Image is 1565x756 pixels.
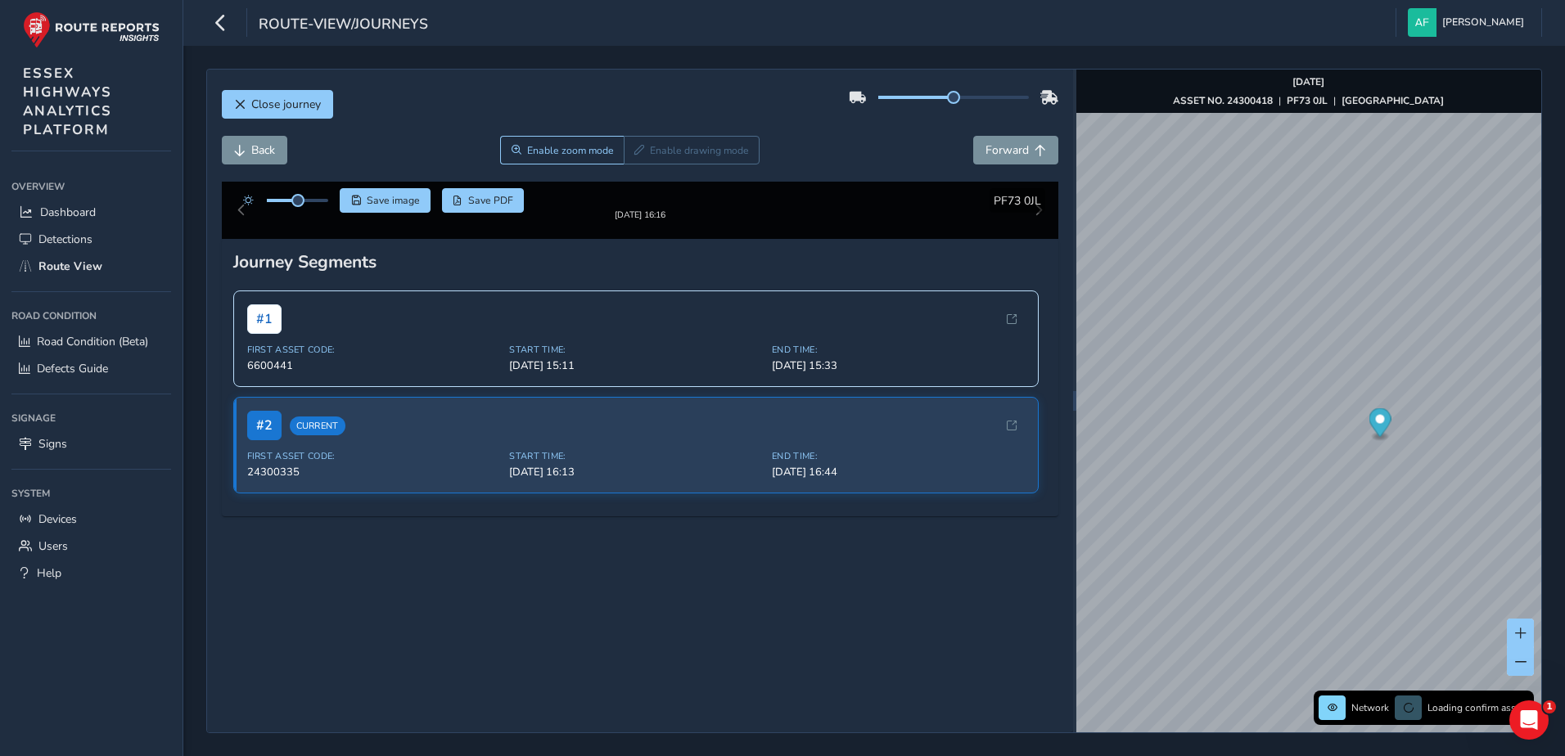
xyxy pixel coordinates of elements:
span: [DATE] 16:44 [772,478,1025,493]
span: Signs [38,436,67,452]
span: Current [290,430,345,448]
a: Users [11,533,171,560]
div: | | [1173,94,1444,107]
span: [PERSON_NAME] [1442,8,1524,37]
a: Devices [11,506,171,533]
span: # 1 [247,317,282,347]
a: Route View [11,253,171,280]
span: [DATE] 15:11 [509,371,762,386]
span: # 2 [247,424,282,453]
button: Forward [973,136,1058,164]
iframe: Intercom live chat [1509,700,1549,740]
a: Dashboard [11,199,171,226]
img: Thumbnail frame [590,206,690,222]
span: route-view/journeys [259,14,428,37]
span: End Time: [772,463,1025,475]
a: Help [11,560,171,587]
span: End Time: [772,357,1025,369]
div: Overview [11,174,171,199]
button: Save [340,188,431,213]
span: Detections [38,232,92,247]
div: Map marker [1369,408,1391,442]
span: Save PDF [468,194,513,207]
span: 24300335 [247,478,500,493]
strong: [GEOGRAPHIC_DATA] [1342,94,1444,107]
span: Defects Guide [37,361,108,376]
span: First Asset Code: [247,463,500,475]
span: [DATE] 15:33 [772,371,1025,386]
div: Signage [11,406,171,430]
img: diamond-layout [1408,8,1436,37]
span: Network [1351,701,1389,714]
div: Journey Segments [233,263,1048,286]
strong: PF73 0JL [1287,94,1328,107]
strong: [DATE] [1292,75,1324,88]
span: Route View [38,259,102,274]
span: Loading confirm assets [1427,701,1529,714]
div: Road Condition [11,304,171,328]
strong: ASSET NO. 24300418 [1173,94,1273,107]
a: Defects Guide [11,355,171,382]
span: Enable zoom mode [527,144,614,157]
span: Start Time: [509,463,762,475]
button: Close journey [222,90,333,119]
a: Detections [11,226,171,253]
div: System [11,481,171,506]
span: Road Condition (Beta) [37,334,148,349]
span: Start Time: [509,357,762,369]
span: Close journey [251,97,321,112]
button: PDF [442,188,525,213]
span: Users [38,538,68,554]
span: ESSEX HIGHWAYS ANALYTICS PLATFORM [23,64,112,139]
button: [PERSON_NAME] [1408,8,1530,37]
span: Back [251,142,275,158]
span: Save image [367,194,420,207]
span: 1 [1543,700,1556,713]
div: [DATE] 16:16 [590,222,690,234]
span: Devices [38,511,77,527]
button: Back [222,136,287,164]
span: [DATE] 16:13 [509,478,762,493]
span: First Asset Code: [247,357,500,369]
span: PF73 0JL [994,193,1041,209]
span: Forward [985,142,1029,158]
button: Zoom [500,136,624,164]
a: Signs [11,430,171,457]
span: 6600441 [247,371,500,386]
span: Help [37,565,61,581]
span: Dashboard [40,205,96,220]
img: rr logo [23,11,160,48]
a: Road Condition (Beta) [11,328,171,355]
